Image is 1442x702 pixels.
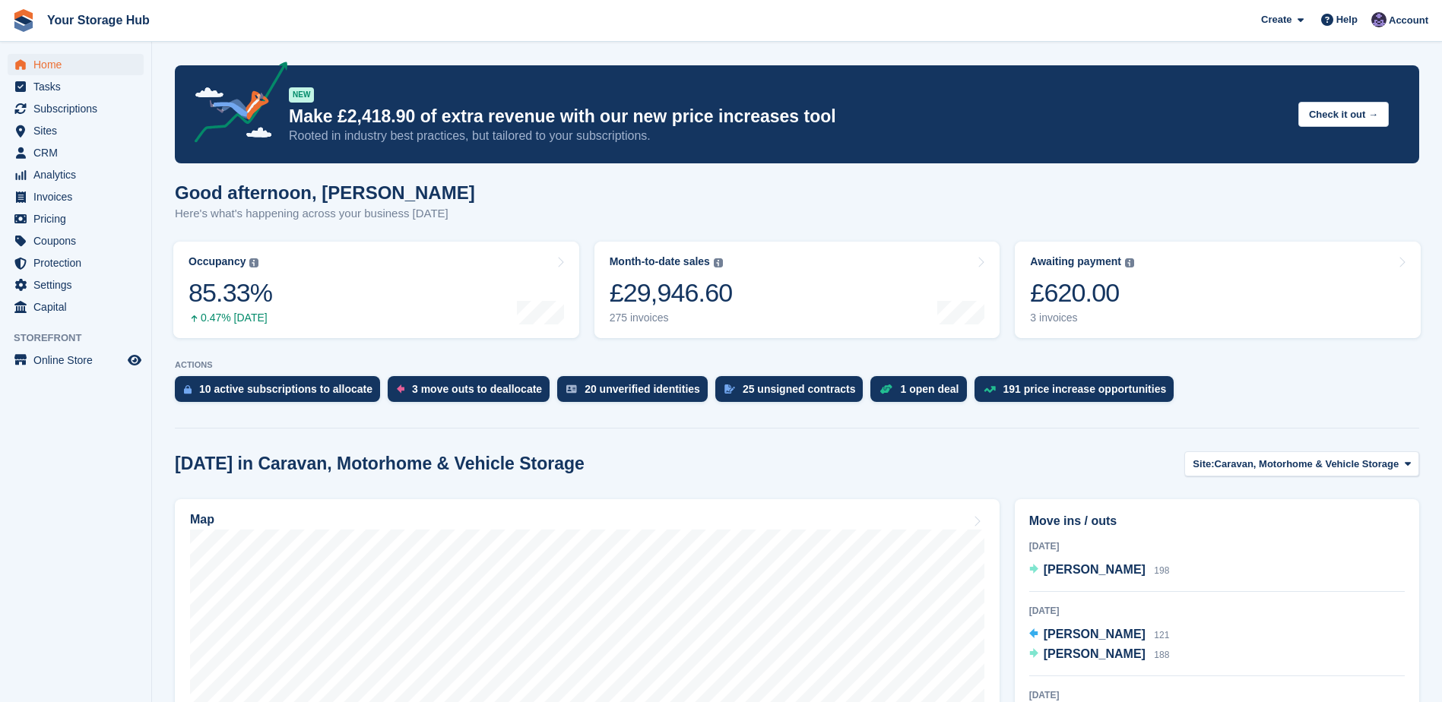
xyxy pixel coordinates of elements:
[1044,563,1146,576] span: [PERSON_NAME]
[1029,539,1405,553] div: [DATE]
[724,384,735,394] img: contract_signature_icon-13c848040528278c33f63329250d36e43548de30e8caae1d1a13099fd9432cc5.svg
[33,54,125,75] span: Home
[8,98,144,119] a: menu
[289,106,1286,128] p: Make £2,418.90 of extra revenue with our new price increases tool
[175,205,475,223] p: Here's what's happening across your business [DATE]
[585,383,700,395] div: 20 unverified identities
[1015,242,1421,338] a: Awaiting payment £620.00 3 invoices
[870,376,974,409] a: 1 open deal
[189,277,272,308] div: 85.33%
[1193,457,1214,472] span: Site:
[1030,311,1134,324] div: 3 invoices
[1154,650,1169,660] span: 188
[1044,647,1146,660] span: [PERSON_NAME]
[33,98,125,119] span: Subscriptions
[1029,688,1405,702] div: [DATE]
[33,164,125,185] span: Analytics
[594,242,1000,338] a: Month-to-date sales £29,946.60 275 invoices
[1125,258,1134,267] img: icon-info-grey-7440780725fd019a000dd9b08b2336e03edf1995a4989e88bcd33f0948082b44.svg
[1029,561,1170,580] a: [PERSON_NAME] 198
[249,258,258,267] img: icon-info-grey-7440780725fd019a000dd9b08b2336e03edf1995a4989e88bcd33f0948082b44.svg
[175,360,1419,370] p: ACTIONS
[8,142,144,163] a: menu
[1029,625,1170,645] a: [PERSON_NAME] 121
[1154,630,1169,640] span: 121
[125,351,144,369] a: Preview store
[8,54,144,75] a: menu
[8,296,144,318] a: menu
[412,383,542,395] div: 3 move outs to deallocate
[1261,12,1291,27] span: Create
[388,376,557,409] a: 3 move outs to deallocate
[189,311,272,324] div: 0.47% [DATE]
[175,182,475,203] h1: Good afternoon, [PERSON_NAME]
[12,9,35,32] img: stora-icon-8386f47178a22dfd0bd8f6a31ec36ba5ce8667c1dd55bd0f319d3a0aa187defe.svg
[14,330,151,346] span: Storefront
[33,76,125,97] span: Tasks
[8,230,144,251] a: menu
[189,255,246,268] div: Occupancy
[8,274,144,296] a: menu
[8,164,144,185] a: menu
[175,454,585,474] h2: [DATE] in Caravan, Motorhome & Vehicle Storage
[33,296,125,318] span: Capital
[715,376,871,409] a: 25 unsigned contracts
[175,376,388,409] a: 10 active subscriptions to allocate
[1003,383,1167,395] div: 191 price increase opportunities
[1336,12,1358,27] span: Help
[975,376,1182,409] a: 191 price increase opportunities
[566,384,577,394] img: verify_identity-adf6edd0f0f0b5bbfe63781bf79b02c33cf7c696d77639b501bdc392416b5a36.svg
[33,120,125,141] span: Sites
[184,384,192,394] img: active_subscription_to_allocate_icon-d502201f5373d7db506a760aba3b589e785aa758c864c3986d89f69b8ff3...
[1029,604,1405,618] div: [DATE]
[743,383,856,395] div: 25 unsigned contracts
[190,513,214,526] h2: Map
[8,186,144,207] a: menu
[1371,12,1387,27] img: Liam Beddard
[1215,457,1399,472] span: Caravan, Motorhome & Vehicle Storage
[8,76,144,97] a: menu
[8,208,144,229] a: menu
[33,274,125,296] span: Settings
[1044,628,1146,640] span: [PERSON_NAME]
[182,62,288,148] img: price-adjustments-announcement-icon-8257ccfd72463d97f412b2fc003d46551f7dbcb40ab6d574587a9cd5c0d94...
[8,252,144,274] a: menu
[33,349,125,371] span: Online Store
[33,230,125,251] span: Coupons
[289,128,1286,144] p: Rooted in industry best practices, but tailored to your subscriptions.
[173,242,579,338] a: Occupancy 85.33% 0.47% [DATE]
[610,277,733,308] div: £29,946.60
[8,120,144,141] a: menu
[984,386,996,393] img: price_increase_opportunities-93ffe204e8149a01c8c9dc8f82e8f89637d9d84a8eef4429ea346261dce0b2c0.svg
[900,383,959,395] div: 1 open deal
[33,186,125,207] span: Invoices
[1029,512,1405,530] h2: Move ins / outs
[1154,565,1169,576] span: 198
[33,252,125,274] span: Protection
[33,208,125,229] span: Pricing
[8,349,144,371] a: menu
[1298,102,1389,127] button: Check it out →
[610,311,733,324] div: 275 invoices
[397,384,404,394] img: move_outs_to_deallocate_icon-f764333ba52eb49d3ac5e1228854f67142a1ed5810a6f6cc68b1a99e826820c5.svg
[1029,645,1170,665] a: [PERSON_NAME] 188
[1184,451,1419,476] button: Site: Caravan, Motorhome & Vehicle Storage
[199,383,372,395] div: 10 active subscriptions to allocate
[714,258,723,267] img: icon-info-grey-7440780725fd019a000dd9b08b2336e03edf1995a4989e88bcd33f0948082b44.svg
[1389,13,1428,28] span: Account
[879,384,892,394] img: deal-1b604bf984904fb50ccaf53a9ad4b4a5d6e5aea283cecdc64d6e3604feb123c2.svg
[557,376,715,409] a: 20 unverified identities
[1030,277,1134,308] div: £620.00
[41,8,156,33] a: Your Storage Hub
[33,142,125,163] span: CRM
[1030,255,1121,268] div: Awaiting payment
[610,255,710,268] div: Month-to-date sales
[289,87,314,103] div: NEW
